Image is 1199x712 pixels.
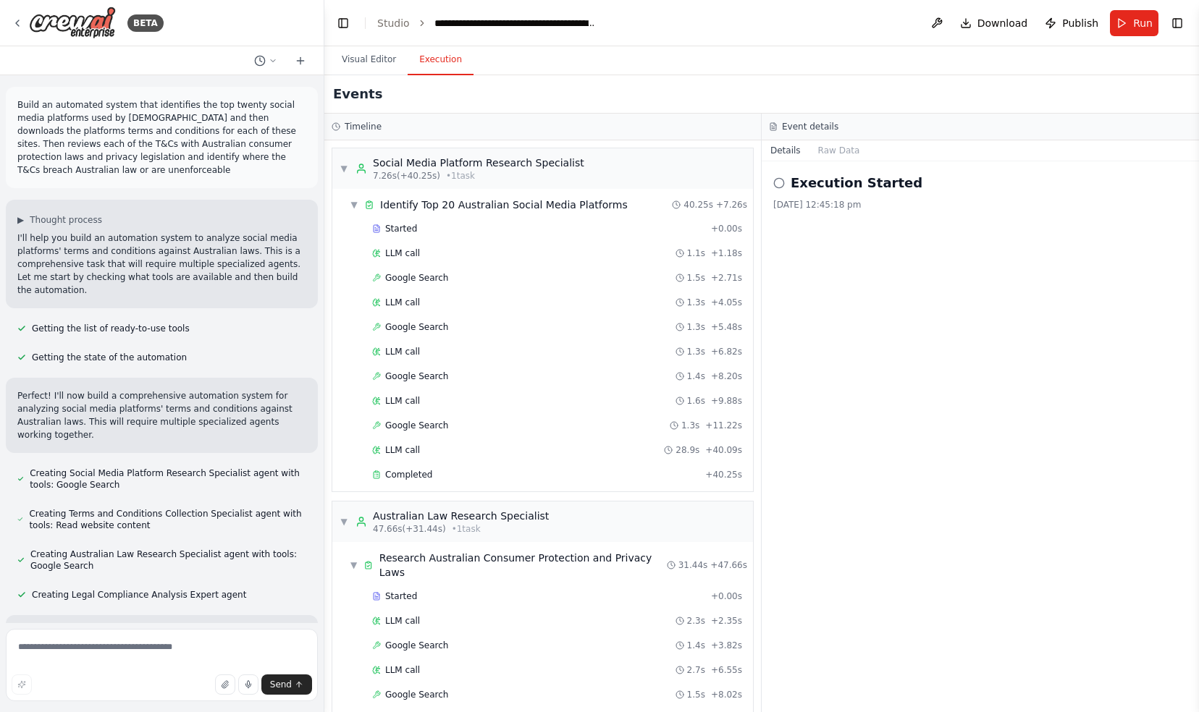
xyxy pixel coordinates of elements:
[32,589,246,601] span: Creating Legal Compliance Analysis Expert agent
[711,590,742,602] span: + 0.00s
[340,516,348,527] span: ▼
[773,199,1187,211] div: [DATE] 12:45:18 pm
[385,370,448,382] span: Google Search
[711,223,742,234] span: + 0.00s
[762,140,809,161] button: Details
[17,98,306,177] p: Build an automated system that identifies the top twenty social media platforms used by [DEMOGRAP...
[238,674,258,695] button: Click to speak your automation idea
[676,444,699,456] span: 28.9s
[711,321,742,333] span: + 5.48s
[248,52,283,69] button: Switch to previous chat
[127,14,164,32] div: BETA
[17,214,102,226] button: ▶Thought process
[687,321,705,333] span: 1.3s
[687,247,705,259] span: 1.1s
[385,297,420,308] span: LLM call
[385,223,417,234] span: Started
[954,10,1034,36] button: Download
[270,679,292,690] span: Send
[377,16,597,30] nav: breadcrumb
[333,13,353,33] button: Hide left sidebar
[373,509,549,523] div: Australian Law Research Specialist
[333,84,382,104] h2: Events
[32,352,187,363] span: Getting the state of the automation
[711,664,742,676] span: + 6.55s
[261,674,312,695] button: Send
[385,272,448,284] span: Google Search
[782,121,838,132] h3: Event details
[408,45,474,75] button: Execution
[379,551,667,580] span: Research Australian Consumer Protection and Privacy Laws
[705,444,742,456] span: + 40.09s
[385,247,420,259] span: LLM call
[385,420,448,431] span: Google Search
[377,17,410,29] a: Studio
[385,469,432,480] span: Completed
[687,370,705,382] span: 1.4s
[678,559,708,571] span: 31.44s
[711,370,742,382] span: + 8.20s
[17,389,306,441] p: Perfect! I'll now build a comprehensive automation system for analyzing social media platforms' t...
[380,198,628,212] span: Identify Top 20 Australian Social Media Platforms
[711,247,742,259] span: + 1.18s
[687,346,705,357] span: 1.3s
[1133,16,1153,30] span: Run
[711,346,742,357] span: + 6.82s
[711,689,742,700] span: + 8.02s
[30,214,102,226] span: Thought process
[687,615,705,627] span: 2.3s
[12,674,32,695] button: Improve this prompt
[711,297,742,308] span: + 4.05s
[30,548,306,572] span: Creating Australian Law Research Specialist agent with tools: Google Search
[385,615,420,627] span: LLM call
[373,523,446,535] span: 47.66s (+31.44s)
[17,232,306,297] p: I'll help you build an automation system to analyze social media platforms' terms and conditions ...
[711,640,742,651] span: + 3.82s
[215,674,235,695] button: Upload files
[385,664,420,676] span: LLM call
[17,214,24,226] span: ▶
[687,689,705,700] span: 1.5s
[446,170,475,182] span: • 1 task
[791,173,922,193] h2: Execution Started
[1062,16,1098,30] span: Publish
[687,664,705,676] span: 2.7s
[711,615,742,627] span: + 2.35s
[385,346,420,357] span: LLM call
[350,559,358,571] span: ▼
[29,508,306,531] span: Creating Terms and Conditions Collection Specialist agent with tools: Read website content
[705,469,742,480] span: + 40.25s
[809,140,869,161] button: Raw Data
[350,199,358,211] span: ▼
[289,52,312,69] button: Start a new chat
[1167,13,1187,33] button: Show right sidebar
[711,272,742,284] span: + 2.71s
[687,272,705,284] span: 1.5s
[30,467,306,491] span: Creating Social Media Platform Research Specialist agent with tools: Google Search
[1039,10,1104,36] button: Publish
[385,689,448,700] span: Google Search
[687,297,705,308] span: 1.3s
[683,199,713,211] span: 40.25s
[716,199,747,211] span: + 7.26s
[385,444,420,456] span: LLM call
[32,323,190,334] span: Getting the list of ready-to-use tools
[1110,10,1158,36] button: Run
[330,45,408,75] button: Visual Editor
[385,590,417,602] span: Started
[345,121,382,132] h3: Timeline
[687,640,705,651] span: 1.4s
[705,420,742,431] span: + 11.22s
[681,420,699,431] span: 1.3s
[373,170,440,182] span: 7.26s (+40.25s)
[29,7,116,39] img: Logo
[452,523,481,535] span: • 1 task
[340,163,348,174] span: ▼
[710,559,747,571] span: + 47.66s
[373,156,584,170] div: Social Media Platform Research Specialist
[977,16,1028,30] span: Download
[385,395,420,407] span: LLM call
[385,321,448,333] span: Google Search
[385,640,448,651] span: Google Search
[711,395,742,407] span: + 9.88s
